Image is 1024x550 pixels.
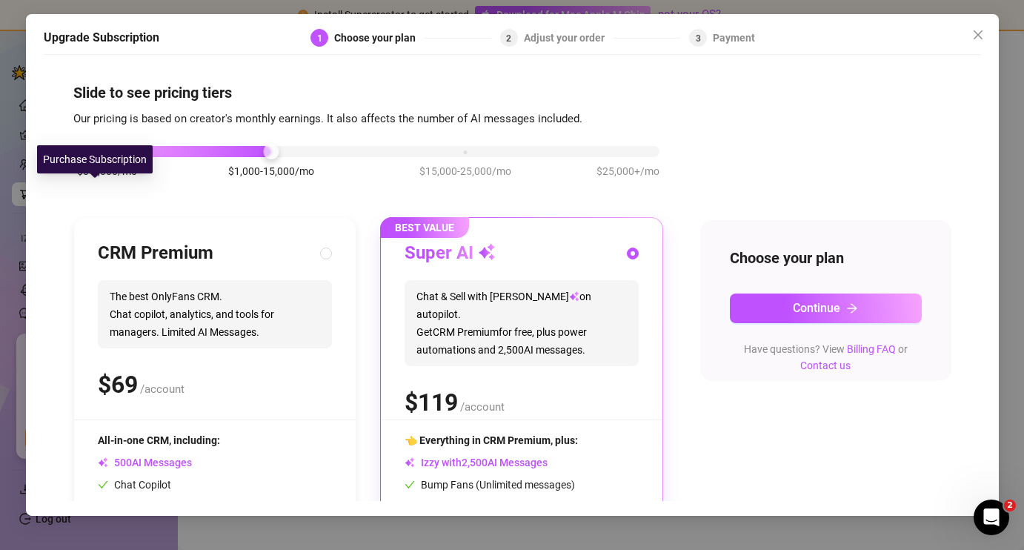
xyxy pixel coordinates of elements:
img: tab_domain_overview_orange.svg [40,86,52,98]
span: $1,000-15,000/mo [228,163,314,179]
span: Chat & Sell with [PERSON_NAME] on autopilot. Get CRM Premium for free, plus power automations and... [405,280,639,366]
span: AI Messages [98,457,192,468]
span: $ [98,371,138,399]
button: Continuearrow-right [730,293,922,322]
h4: Slide to see pricing tiers [73,82,951,102]
span: Bump Fans (Unlimited messages) [405,479,575,491]
span: /account [460,400,505,414]
span: $ [405,388,458,417]
span: Continue [793,301,840,315]
iframe: Intercom live chat [974,500,1009,535]
span: Have questions? View or [743,342,907,371]
h3: CRM Premium [98,242,213,265]
span: $0-1,000/mo [77,163,137,179]
div: Domain: [DOMAIN_NAME] [39,39,163,50]
span: The best OnlyFans CRM. Chat copilot, analytics, and tools for managers. Limited AI Messages. [98,280,332,348]
span: /account [140,382,184,396]
span: 1 [316,33,322,43]
span: close [971,29,983,41]
img: tab_keywords_by_traffic_grey.svg [147,86,159,98]
div: v 4.0.25 [41,24,73,36]
span: arrow-right [846,302,858,314]
span: Izzy with AI Messages [405,457,548,468]
h5: Upgrade Subscription [44,29,159,47]
a: Billing FAQ [846,342,895,354]
div: Adjust your order [523,29,613,47]
span: Follow-back Expired Fans [405,501,538,513]
a: Contact us [800,359,851,371]
span: Chat Copilot [98,479,171,491]
div: Keywords by Traffic [164,87,250,97]
span: Close [965,29,989,41]
span: check [405,479,415,489]
button: Close [965,23,989,47]
span: All-in-one CRM, including: [98,434,220,446]
h3: Super AI [405,242,496,265]
h4: Choose your plan [730,247,922,268]
span: $25,000+/mo [596,163,659,179]
img: website_grey.svg [24,39,36,50]
div: Domain Overview [56,87,133,97]
span: BEST VALUE [380,217,469,238]
span: check [98,479,108,489]
span: 2 [1004,500,1016,511]
span: 2 [506,33,511,43]
span: $15,000-25,000/mo [419,163,511,179]
span: CRM Tools [98,501,163,513]
img: logo_orange.svg [24,24,36,36]
span: 👈 Everything in CRM Premium, plus: [405,434,578,446]
div: Choose your plan [334,29,425,47]
span: Our pricing is based on creator's monthly earnings. It also affects the number of AI messages inc... [73,111,582,125]
span: 3 [695,33,700,43]
div: Payment [713,29,755,47]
